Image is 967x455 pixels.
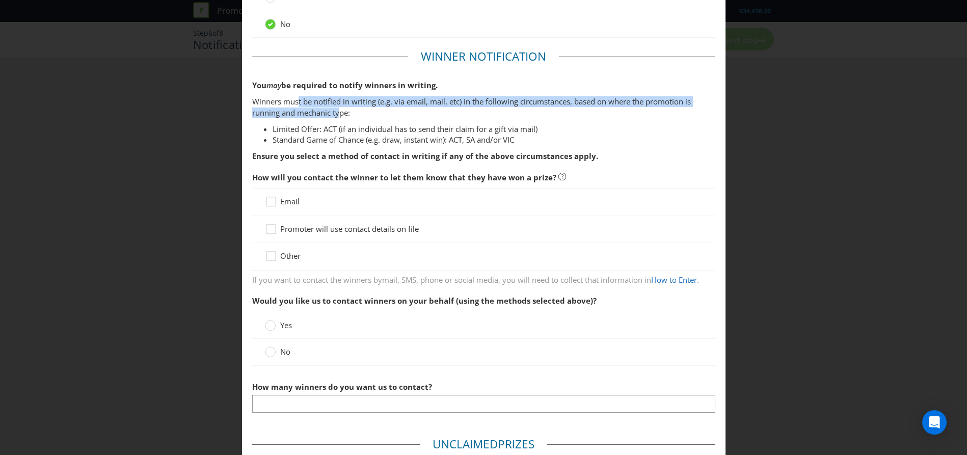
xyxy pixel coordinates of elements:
[252,296,597,306] span: Would you like us to contact winners on your behalf (using the methods selected above)?
[651,275,697,285] a: How to Enter
[280,224,419,234] span: Promoter will use contact details on file
[273,124,715,135] li: Limited Offer: ACT (if an individual has to send their claim for a gift via mail)
[252,275,382,285] span: If you want to contact the winners by
[498,275,651,285] span: , you will need to collect that information in
[281,80,438,90] span: be required to notify winners in writing.
[252,382,432,392] span: How many winners do you want us to contact?
[252,80,266,90] span: You
[280,251,301,261] span: Other
[280,320,292,330] span: Yes
[382,275,498,285] span: mail, SMS, phone or social media
[280,19,290,29] span: No
[273,135,715,145] li: Standard Game of Chance (e.g. draw, instant win): ACT, SA and/or VIC
[266,80,281,90] em: may
[280,346,290,357] span: No
[528,436,534,452] span: s
[498,436,528,452] span: Prize
[922,410,947,435] div: Open Intercom Messenger
[408,48,559,65] legend: Winner Notification
[697,275,699,285] span: .
[252,172,556,182] span: How will you contact the winner to let them know that they have won a prize?
[252,96,715,118] p: Winners must be notified in writing (e.g. via email, mail, etc) in the following circumstances, b...
[280,196,300,206] span: Email
[252,151,598,161] strong: Ensure you select a method of contact in writing if any of the above circumstances apply.
[433,436,498,452] span: Unclaimed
